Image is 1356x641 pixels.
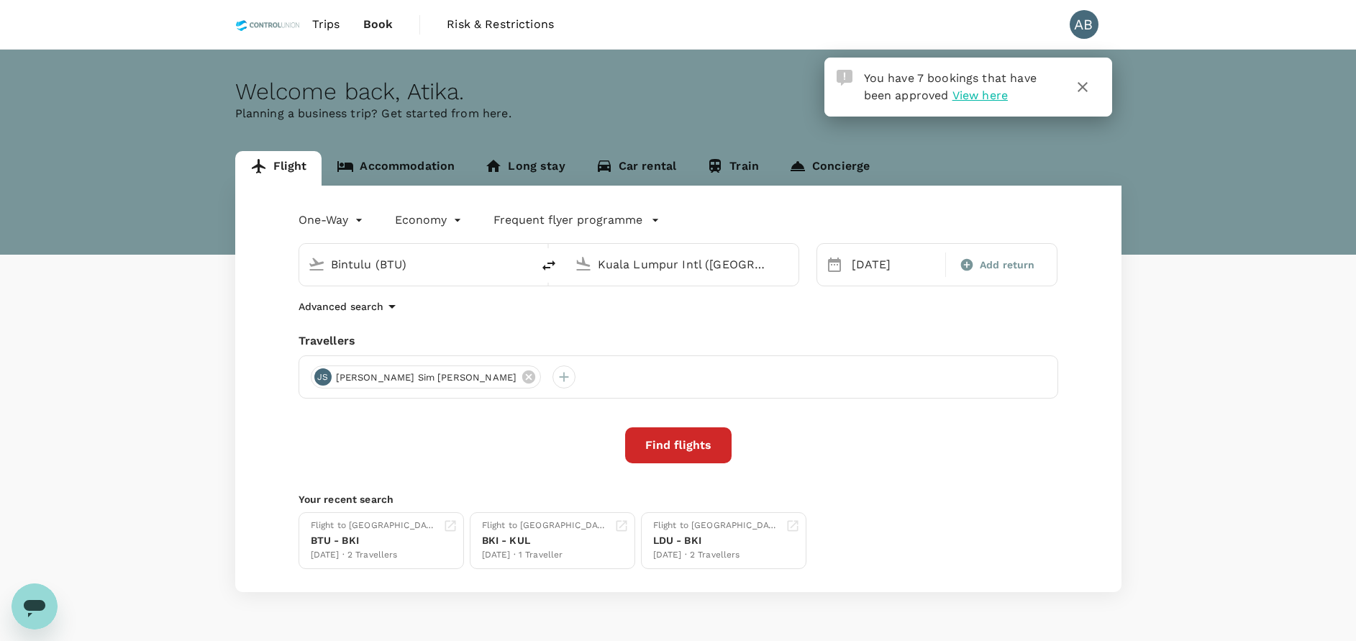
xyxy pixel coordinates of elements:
[788,263,791,265] button: Open
[470,151,580,186] a: Long stay
[653,519,780,533] div: Flight to [GEOGRAPHIC_DATA]
[493,212,642,229] p: Frequent flyer programme
[12,583,58,629] iframe: Button to launch messaging window
[482,519,609,533] div: Flight to [GEOGRAPHIC_DATA]
[322,151,470,186] a: Accommodation
[581,151,692,186] a: Car rental
[774,151,885,186] a: Concierge
[327,370,526,385] span: [PERSON_NAME] Sim [PERSON_NAME]
[532,248,566,283] button: delete
[235,151,322,186] a: Flight
[235,9,301,40] img: Control Union Malaysia Sdn. Bhd.
[235,78,1121,105] div: Welcome back , Atika .
[395,209,465,232] div: Economy
[311,548,437,563] div: [DATE] · 2 Travellers
[314,368,332,386] div: JS
[311,533,437,548] div: BTU - BKI
[299,298,401,315] button: Advanced search
[312,16,340,33] span: Trips
[299,332,1058,350] div: Travellers
[447,16,554,33] span: Risk & Restrictions
[331,253,501,276] input: Depart from
[846,250,942,279] div: [DATE]
[363,16,393,33] span: Book
[311,365,542,388] div: JS[PERSON_NAME] Sim [PERSON_NAME]
[952,88,1008,102] span: View here
[980,258,1035,273] span: Add return
[625,427,732,463] button: Find flights
[653,548,780,563] div: [DATE] · 2 Travellers
[653,533,780,548] div: LDU - BKI
[299,209,366,232] div: One-Way
[482,533,609,548] div: BKI - KUL
[235,105,1121,122] p: Planning a business trip? Get started from here.
[837,70,852,86] img: Approval
[299,492,1058,506] p: Your recent search
[864,71,1037,102] span: You have 7 bookings that have been approved
[522,263,524,265] button: Open
[482,548,609,563] div: [DATE] · 1 Traveller
[311,519,437,533] div: Flight to [GEOGRAPHIC_DATA]
[493,212,660,229] button: Frequent flyer programme
[299,299,383,314] p: Advanced search
[1070,10,1098,39] div: AB
[598,253,768,276] input: Going to
[691,151,774,186] a: Train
